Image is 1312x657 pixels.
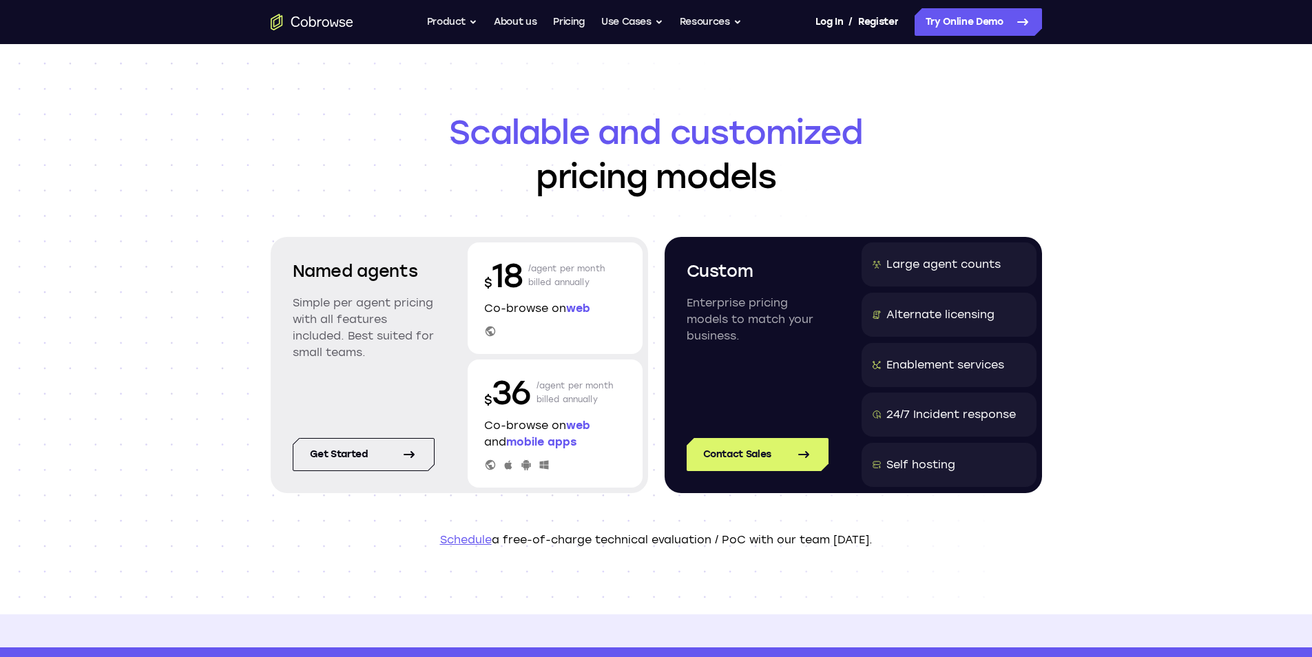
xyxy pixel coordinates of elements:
h2: Named agents [293,259,435,284]
span: web [566,302,590,315]
button: Use Cases [601,8,663,36]
p: /agent per month billed annually [537,371,614,415]
p: Co-browse on and [484,417,626,450]
button: Product [427,8,478,36]
div: Self hosting [886,457,955,473]
div: 24/7 Incident response [886,406,1016,423]
a: About us [494,8,537,36]
p: 36 [484,371,531,415]
a: Try Online Demo [915,8,1042,36]
a: Schedule [440,533,492,546]
a: Go to the home page [271,14,353,30]
div: Large agent counts [886,256,1001,273]
p: 18 [484,253,523,298]
p: a free-of-charge technical evaluation / PoC with our team [DATE]. [271,532,1042,548]
a: Pricing [553,8,585,36]
span: web [566,419,590,432]
p: Enterprise pricing models to match your business. [687,295,829,344]
p: Simple per agent pricing with all features included. Best suited for small teams. [293,295,435,361]
span: mobile apps [506,435,576,448]
a: Register [858,8,898,36]
a: Log In [815,8,843,36]
button: Resources [680,8,742,36]
p: Co-browse on [484,300,626,317]
span: $ [484,393,492,408]
span: Scalable and customized [271,110,1042,154]
span: / [848,14,853,30]
div: Alternate licensing [886,306,995,323]
div: Enablement services [886,357,1004,373]
a: Contact Sales [687,438,829,471]
h2: Custom [687,259,829,284]
h1: pricing models [271,110,1042,198]
span: $ [484,275,492,291]
a: Get started [293,438,435,471]
p: /agent per month billed annually [528,253,605,298]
